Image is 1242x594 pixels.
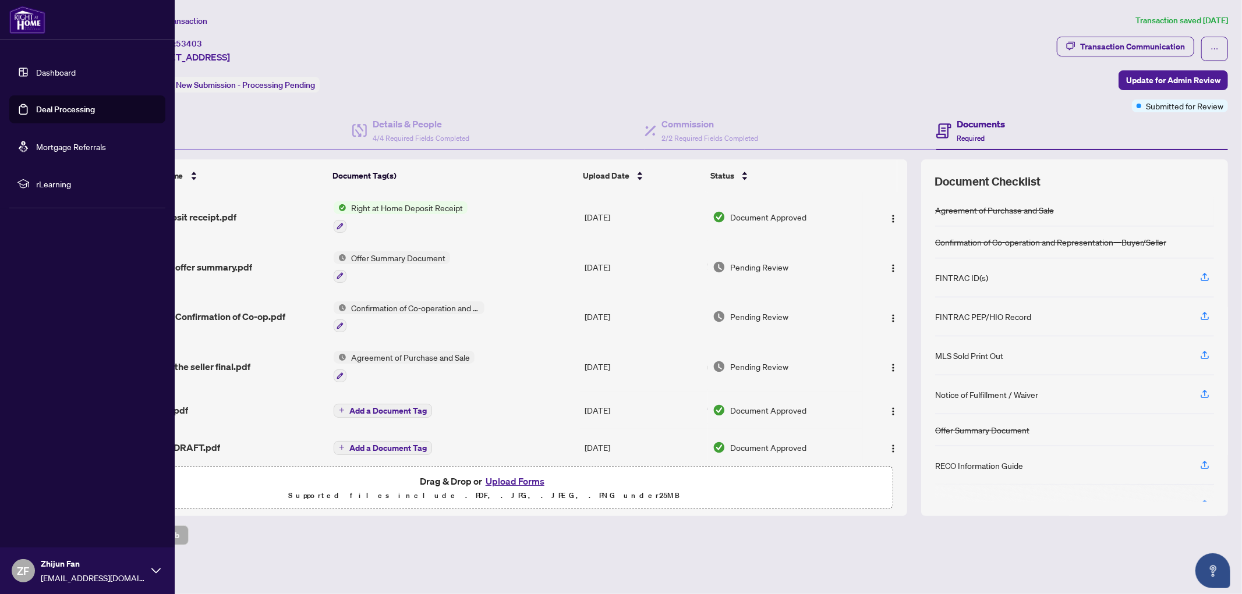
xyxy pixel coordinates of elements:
td: [DATE] [580,429,708,466]
span: Form 801 offer summary.pdf [133,260,252,274]
td: [DATE] [580,292,708,342]
a: Mortgage Referrals [36,141,106,152]
img: Logo [889,407,898,416]
img: Document Status [713,261,726,273]
button: Logo [884,401,903,419]
div: MLS Sold Print Out [935,349,1003,362]
article: Transaction saved [DATE] [1135,14,1228,27]
button: Add a Document Tag [334,404,432,418]
button: Add a Document Tag [334,403,432,418]
img: Logo [889,444,898,453]
a: Dashboard [36,67,76,77]
span: Required [957,134,985,143]
button: Status IconRight at Home Deposit Receipt [334,201,468,233]
div: FINTRAC ID(s) [935,271,988,284]
img: Logo [889,363,898,372]
img: Document Status [713,211,726,223]
span: RAH deposit receipt.pdf [133,210,236,224]
span: 4/4 Required Fields Completed [373,134,469,143]
img: Status Icon [334,301,346,314]
div: Confirmation of Co-operation and Representation—Buyer/Seller [935,236,1166,248]
div: Status: [144,77,320,93]
button: Update for Admin Review [1119,70,1228,90]
span: Confirmation of Co-operation and Representation—Buyer/Seller [346,301,484,314]
p: Supported files include .PDF, .JPG, .JPEG, .PNG under 25 MB [82,489,886,503]
span: Pending Review [730,310,788,323]
span: [STREET_ADDRESS] [144,50,230,64]
span: plus [339,444,345,450]
button: Logo [884,208,903,226]
img: Status Icon [334,251,346,264]
span: [EMAIL_ADDRESS][DOMAIN_NAME] [41,571,146,584]
button: Upload Forms [482,474,548,489]
span: Document Checklist [935,173,1041,190]
button: Logo [884,258,903,276]
th: Document Tag(s) [328,159,578,192]
img: Logo [889,214,898,223]
button: Add a Document Tag [334,441,432,455]
td: [DATE] [580,192,708,242]
span: Document Approved [730,404,806,417]
button: Logo [884,357,903,376]
span: ZF [17,563,30,579]
span: APS from the seller final.pdf [133,360,250,374]
div: Agreement of Purchase and Sale [935,204,1054,216]
h4: Details & People [373,117,469,131]
button: Status IconConfirmation of Co-operation and Representation—Buyer/Seller [334,301,484,333]
th: Upload Date [578,159,706,192]
td: [DATE] [580,392,708,429]
h4: Documents [957,117,1006,131]
span: Right at Home Deposit Receipt [346,201,468,214]
h4: Commission [662,117,759,131]
img: Document Status [713,310,726,323]
span: Offer Summary Document [346,251,450,264]
button: Transaction Communication [1057,37,1194,56]
div: Offer Summary Document [935,424,1029,436]
img: logo [9,6,45,34]
button: Open asap [1195,553,1230,588]
span: Submitted for Review [1146,99,1223,112]
span: plus [339,407,345,413]
span: Upload Date [583,169,629,182]
th: (6) File Name [128,159,328,192]
div: Notice of Fulfillment / Waiver [935,388,1038,401]
span: 2/2 Required Fields Completed [662,134,759,143]
button: Logo [884,438,903,457]
div: RECO Information Guide [935,459,1023,472]
span: Form 320 Confirmation of Co-op.pdf [133,310,285,323]
span: Zhijun Fan [41,557,146,570]
th: Status [706,159,861,192]
img: Logo [889,264,898,273]
span: ellipsis [1211,45,1219,53]
a: Deal Processing [36,104,95,115]
img: Status Icon [334,351,346,364]
span: Agreement of Purchase and Sale [346,351,475,364]
td: [DATE] [580,242,708,292]
span: Drag & Drop or [420,474,548,489]
img: Document Status [713,360,726,373]
span: DEPOSIT DRAFT.pdf [133,440,220,454]
span: Pending Review [730,360,788,373]
img: Document Status [713,404,726,417]
img: Status Icon [334,201,346,214]
img: Logo [889,314,898,323]
button: Status IconAgreement of Purchase and Sale [334,351,475,382]
span: View Transaction [145,16,207,26]
span: Document Approved [730,211,806,223]
button: Status IconOffer Summary Document [334,251,450,283]
span: Add a Document Tag [349,444,427,452]
span: 53403 [176,38,202,49]
span: New Submission - Processing Pending [176,80,315,90]
img: Document Status [713,441,726,454]
button: Logo [884,307,903,326]
span: Drag & Drop orUpload FormsSupported files include .PDF, .JPG, .JPEG, .PNG under25MB [75,467,893,510]
button: Add a Document Tag [334,440,432,455]
td: [DATE] [580,342,708,392]
span: Pending Review [730,261,788,273]
div: Transaction Communication [1080,37,1185,56]
span: Status [710,169,734,182]
span: Add a Document Tag [349,407,427,415]
span: rLearning [36,177,157,190]
span: Update for Admin Review [1126,71,1220,90]
span: Document Approved [730,441,806,454]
